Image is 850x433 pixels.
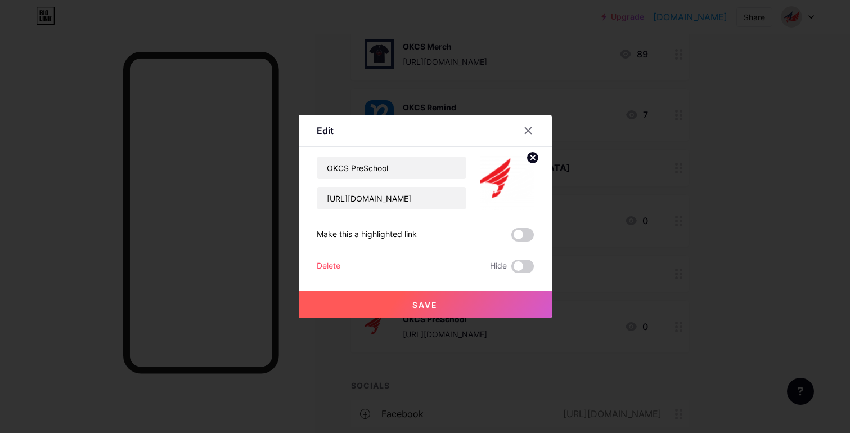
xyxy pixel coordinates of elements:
span: Hide [490,260,507,273]
button: Save [299,291,552,318]
div: Edit [317,124,334,137]
div: Make this a highlighted link [317,228,417,242]
div: Delete [317,260,340,273]
img: link_thumbnail [480,156,534,210]
input: Title [317,157,466,179]
span: Save [412,300,438,310]
input: URL [317,187,466,209]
